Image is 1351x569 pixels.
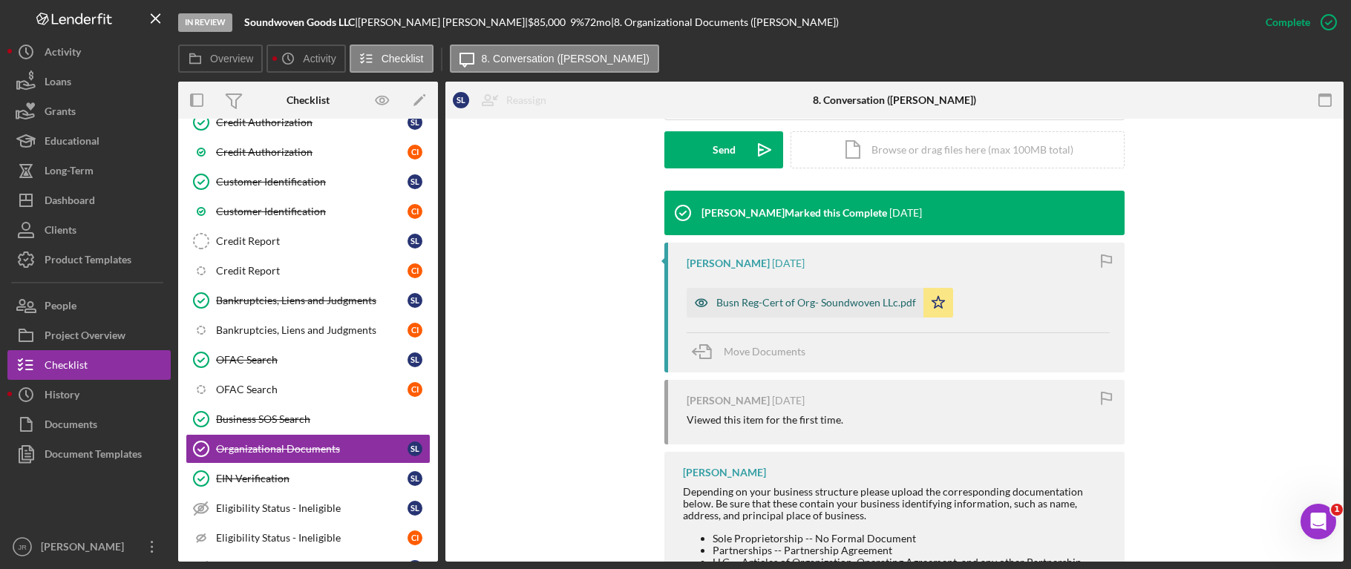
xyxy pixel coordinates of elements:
div: C I [408,323,422,338]
a: Bankruptcies, Liens and JudgmentsSL [186,286,431,315]
a: Credit AuthorizationSL [186,108,431,137]
label: Overview [210,53,253,65]
button: Educational [7,126,171,156]
div: C I [408,382,422,397]
button: Documents [7,410,171,439]
div: Customer Identification [216,205,408,217]
a: Credit ReportSL [186,226,431,256]
a: Business SOS Search [186,404,431,434]
div: Checklist [287,94,330,106]
a: Organizational DocumentsSL [186,434,431,464]
div: Activity [45,37,81,70]
span: 1 [1331,504,1343,516]
div: | [244,16,358,28]
div: Dashboard [45,185,95,219]
label: 8. Conversation ([PERSON_NAME]) [482,53,650,65]
div: Depending on your business structure please upload the corresponding documentation below. Be sure... [683,486,1110,522]
div: In Review [178,13,232,32]
div: S L [408,501,422,516]
div: Customer Identification [216,176,408,188]
button: Activity [7,37,171,67]
div: S L [408,352,422,367]
div: 8. Conversation ([PERSON_NAME]) [813,94,976,106]
div: Bankruptcies, Liens and Judgments [216,324,408,336]
div: Credit Report [216,235,408,247]
div: 72 mo [584,16,611,28]
div: [PERSON_NAME] [37,532,134,565]
button: Clients [7,215,171,245]
div: Checklist [45,350,88,384]
div: OFAC Search [216,354,408,366]
div: S L [408,234,422,249]
div: Complete [1266,7,1310,37]
span: Move Documents [724,345,805,358]
div: Reassign [506,85,546,115]
div: S L [453,92,469,108]
div: Eligibility Status - Ineligible [216,532,408,544]
text: JR [18,543,27,551]
div: People [45,291,76,324]
div: Organizational Documents [216,443,408,455]
div: History [45,380,79,413]
div: S L [408,441,422,456]
li: Partnerships -- Partnership Agreement [713,545,1110,556]
b: Soundwoven Goods LLC [244,16,355,28]
div: Credit Authorization [216,116,408,128]
a: Eligibility Status - IneligibleSL [186,493,431,523]
button: Busn Reg-Cert of Org- Soundwoven LLc.pdf [687,288,953,318]
label: Checklist [382,53,424,65]
button: Dashboard [7,185,171,215]
div: S L [408,471,422,486]
time: 2025-03-28 21:07 [772,395,805,407]
a: Bankruptcies, Liens and JudgmentsCI [186,315,431,345]
div: S L [408,115,422,130]
div: [PERSON_NAME] [683,467,766,478]
div: [PERSON_NAME] Marked this Complete [701,207,887,219]
div: Product Templates [45,245,131,278]
button: Document Templates [7,439,171,469]
div: [PERSON_NAME] [687,395,770,407]
div: Grants [45,96,76,130]
button: Checklist [350,45,434,73]
button: Checklist [7,350,171,380]
div: EIN Verification [216,473,408,484]
button: Grants [7,96,171,126]
a: OFAC SearchSL [186,345,431,375]
a: OFAC SearchCI [186,375,431,404]
li: Sole Proprietorship -- No Formal Document [713,533,1110,545]
iframe: Intercom live chat [1301,504,1336,539]
button: Project Overview [7,320,171,350]
div: $85,000 [528,16,570,28]
button: Overview [178,45,263,73]
button: Long-Term [7,156,171,185]
a: Customer IdentificationSL [186,167,431,197]
button: History [7,380,171,410]
div: Credit Authorization [216,146,408,158]
a: Credit AuthorizationCI [186,137,431,167]
div: Busn Reg-Cert of Org- Soundwoven LLc.pdf [716,297,916,309]
button: Loans [7,67,171,96]
div: C I [408,263,422,278]
div: | 8. Organizational Documents ([PERSON_NAME]) [611,16,839,28]
button: Send [664,131,783,168]
div: Educational [45,126,99,159]
div: C I [408,204,422,219]
button: Activity [266,45,345,73]
button: SLReassign [445,85,561,115]
div: [PERSON_NAME] [687,257,770,269]
div: Eligibility Status - Ineligible [216,502,408,514]
button: People [7,291,171,320]
div: Documents [45,410,97,443]
div: Loans [45,67,71,100]
a: Credit ReportCI [186,256,431,286]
